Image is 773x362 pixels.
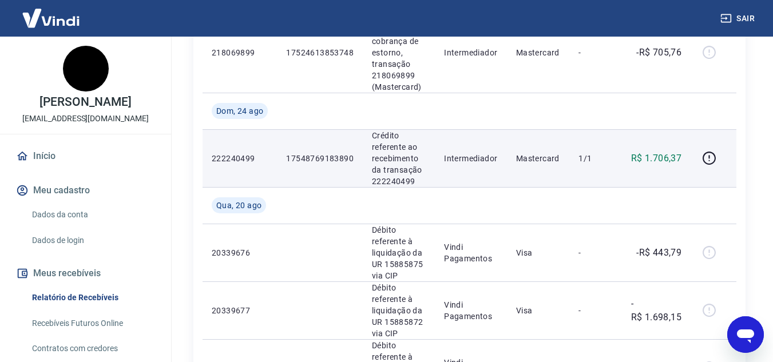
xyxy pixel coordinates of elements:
[216,200,261,211] span: Qua, 20 ago
[516,153,561,164] p: Mastercard
[444,241,498,264] p: Vindi Pagamentos
[14,1,88,35] img: Vindi
[22,113,149,125] p: [EMAIL_ADDRESS][DOMAIN_NAME]
[372,224,426,281] p: Débito referente à liquidação da UR 15885875 via CIP
[27,229,157,252] a: Dados de login
[63,46,109,92] img: 468e39f3-ae63-41cb-bb53-db79ca1a51eb.jpeg
[444,47,498,58] p: Intermediador
[516,305,561,316] p: Visa
[212,153,268,164] p: 222240499
[286,47,354,58] p: 17524613853748
[516,47,561,58] p: Mastercard
[27,312,157,335] a: Recebíveis Futuros Online
[727,316,764,353] iframe: Botão para abrir a janela de mensagens
[286,153,354,164] p: 17548769183890
[636,246,681,260] p: -R$ 443,79
[216,105,263,117] span: Dom, 24 ago
[14,261,157,286] button: Meus recebíveis
[212,47,268,58] p: 218069899
[578,247,612,258] p: -
[578,47,612,58] p: -
[578,153,612,164] p: 1/1
[444,153,498,164] p: Intermediador
[631,152,681,165] p: R$ 1.706,37
[212,305,268,316] p: 20339677
[444,299,498,322] p: Vindi Pagamentos
[39,96,131,108] p: [PERSON_NAME]
[636,46,681,59] p: -R$ 705,76
[14,178,157,203] button: Meu cadastro
[372,282,426,339] p: Débito referente à liquidação da UR 15885872 via CIP
[578,305,612,316] p: -
[27,203,157,226] a: Dados da conta
[14,144,157,169] a: Início
[27,337,157,360] a: Contratos com credores
[631,297,681,324] p: -R$ 1.698,15
[27,286,157,309] a: Relatório de Recebíveis
[372,130,426,187] p: Crédito referente ao recebimento da transação 222240499
[212,247,268,258] p: 20339676
[516,247,561,258] p: Visa
[718,8,759,29] button: Sair
[372,13,426,93] p: Débito referente a cobrança de estorno, transação 218069899 (Mastercard)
